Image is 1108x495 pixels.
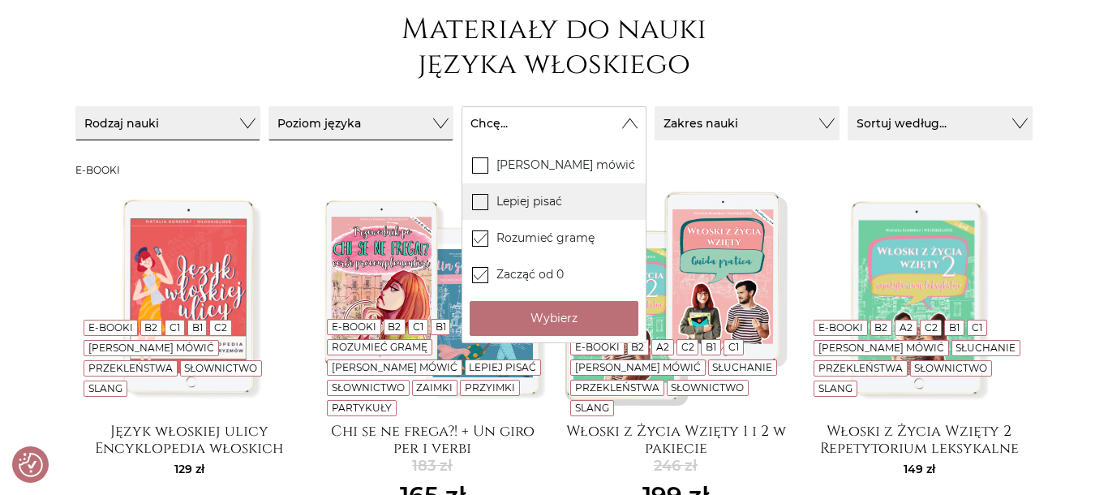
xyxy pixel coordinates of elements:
a: A2 [900,321,913,334]
a: [PERSON_NAME] mówić [332,361,457,373]
a: Slang [818,382,852,394]
del: 246 [642,455,709,477]
label: [PERSON_NAME] mówić [462,147,646,183]
a: Słownictwo [671,381,744,394]
span: 129 [174,462,204,476]
a: B1 [706,341,716,353]
a: Zaimki [416,381,453,394]
del: 183 [400,455,466,477]
button: Chcę... [462,106,646,140]
a: B2 [631,341,644,353]
a: [PERSON_NAME] mówić [575,361,701,373]
a: B1 [192,321,203,334]
a: Słownictwo [184,362,257,374]
label: Lepiej pisać [462,183,646,220]
a: Słuchanie [712,361,772,373]
a: Chi se ne frega?! + Un giro per i verbi [319,423,546,455]
h3: E-booki [75,165,1033,176]
a: Słuchanie [956,342,1016,354]
img: Revisit consent button [19,453,43,477]
a: A2 [656,341,669,353]
a: [PERSON_NAME] mówić [88,342,214,354]
a: Słownictwo [332,381,405,394]
a: B1 [949,321,960,334]
button: Zakres nauki [655,106,840,140]
div: Rodzaj nauki [462,140,646,343]
button: Sortuj według... [848,106,1033,140]
button: Preferencje co do zgód [19,453,43,477]
a: Słownictwo [914,362,987,374]
a: B2 [144,321,157,334]
a: Przekleństwa [818,362,903,374]
a: Slang [88,382,122,394]
a: C1 [170,321,180,334]
button: Rodzaj nauki [75,106,260,140]
a: Język włoskiej ulicy Encyklopedia włoskich wulgaryzmów [75,423,303,455]
a: Włoski z Życia Wzięty 2 Repetytorium leksykalne [805,423,1033,455]
a: E-booki [332,321,376,333]
a: E-booki [575,341,620,353]
a: Przekleństwa [88,362,173,374]
a: C2 [681,341,694,353]
h1: Materiały do nauki języka włoskiego [392,12,716,82]
a: B1 [436,321,446,333]
span: 149 [904,462,935,476]
a: Slang [575,402,609,414]
a: B2 [388,321,401,333]
a: C1 [972,321,982,334]
a: E-booki [88,321,133,334]
a: C1 [728,341,739,353]
a: Przyimki [465,381,515,394]
a: E-booki [818,321,863,334]
button: Wybierz [470,301,638,336]
label: Zacząć od 0 [462,256,646,293]
a: Włoski z Życia Wzięty 1 i 2 w pakiecie [562,423,789,455]
a: C2 [925,321,938,334]
a: [PERSON_NAME] mówić [818,342,944,354]
a: Przekleństwa [575,381,659,394]
a: Lepiej pisać [469,361,536,373]
button: Poziom języka [268,106,453,140]
a: C1 [413,321,423,333]
a: Partykuły [332,402,392,414]
a: B2 [874,321,887,334]
a: C2 [214,321,227,334]
label: Rozumieć gramę [462,220,646,256]
a: Rozumieć gramę [332,341,427,353]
